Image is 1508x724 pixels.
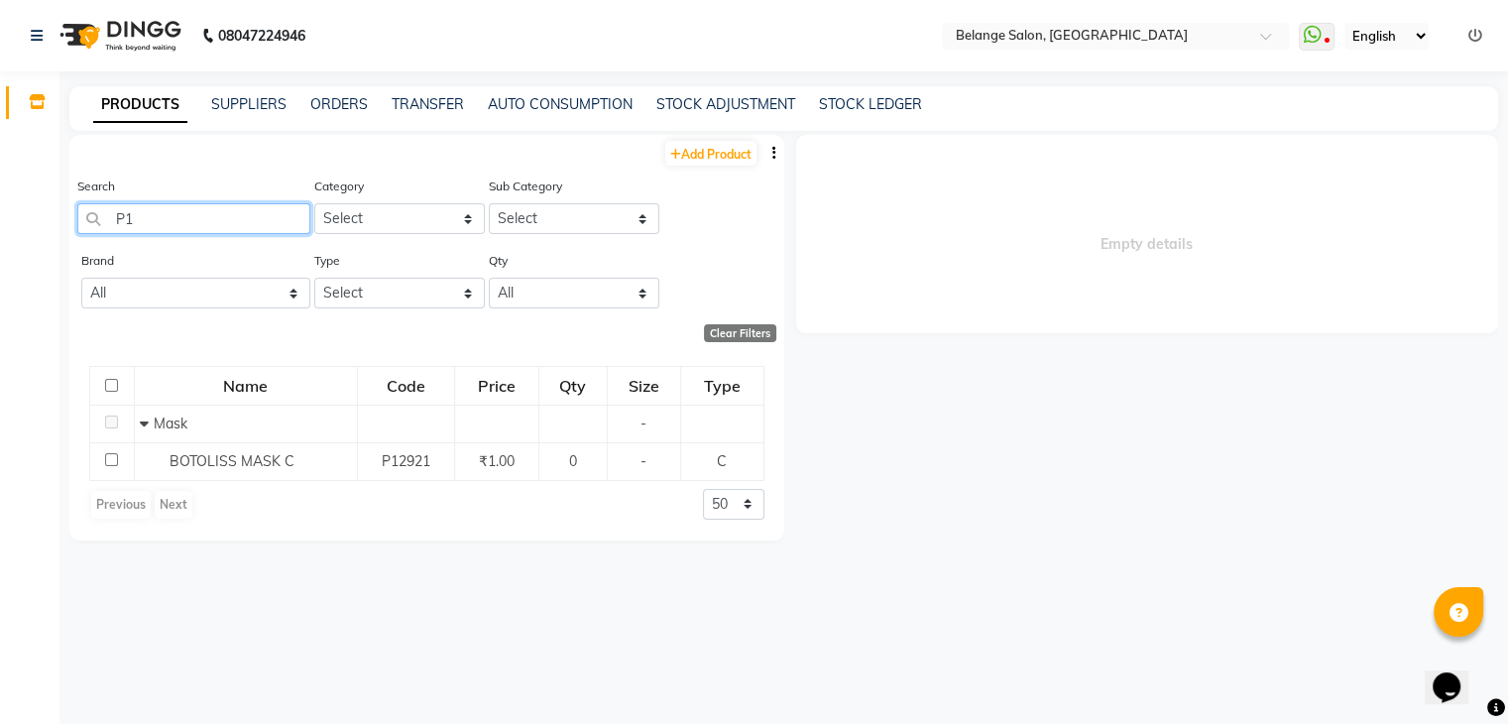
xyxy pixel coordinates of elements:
span: ₹1.00 [479,452,515,470]
span: 0 [569,452,577,470]
b: 08047224946 [218,8,305,63]
a: AUTO CONSUMPTION [488,95,633,113]
span: - [640,452,646,470]
div: Clear Filters [704,324,776,342]
label: Brand [81,252,114,270]
span: C [717,452,727,470]
img: logo [51,8,186,63]
a: PRODUCTS [93,87,187,123]
a: Add Product [665,141,756,166]
input: Search by product name or code [77,203,310,234]
a: SUPPLIERS [211,95,287,113]
label: Sub Category [489,178,562,195]
span: Collapse Row [140,415,154,432]
div: Code [359,368,453,404]
span: P12921 [382,452,430,470]
a: ORDERS [310,95,368,113]
a: TRANSFER [392,95,464,113]
div: Size [609,368,680,404]
a: STOCK ADJUSTMENT [656,95,795,113]
span: Mask [154,415,187,432]
a: STOCK LEDGER [819,95,922,113]
span: - [640,415,646,432]
div: Price [456,368,537,404]
label: Search [77,178,115,195]
div: Name [136,368,356,404]
span: BOTOLISS MASK C [170,452,294,470]
label: Category [314,178,364,195]
div: Type [682,368,761,404]
div: Qty [540,368,606,404]
label: Type [314,252,340,270]
iframe: chat widget [1425,645,1488,704]
span: Empty details [796,135,1499,333]
label: Qty [489,252,508,270]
